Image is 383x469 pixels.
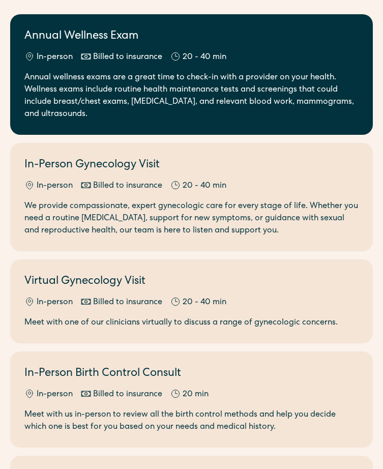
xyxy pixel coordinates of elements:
div: 20 min [183,389,209,401]
div: Meet with us in-person to review all the birth control methods and help you decide which one is b... [24,409,359,433]
h2: In-Person Gynecology Visit [24,157,359,174]
div: We provide compassionate, expert gynecologic care for every stage of life. Whether you need a rou... [24,200,359,237]
div: 20 - 40 min [183,297,226,309]
div: Billed to insurance [93,51,162,64]
div: Billed to insurance [93,180,162,192]
a: Virtual Gynecology VisitIn-personBilled to insurance20 - 40 minMeet with one of our clinicians vi... [10,259,373,343]
div: In-person [37,389,73,401]
div: Billed to insurance [93,297,162,309]
div: In-person [37,297,73,309]
div: 20 - 40 min [183,180,226,192]
h2: In-Person Birth Control Consult [24,366,359,383]
div: In-person [37,180,73,192]
div: Billed to insurance [93,389,162,401]
div: Annual wellness exams are a great time to check-in with a provider on your health. Wellness exams... [24,72,359,121]
a: Annual Wellness ExamIn-personBilled to insurance20 - 40 minAnnual wellness exams are a great time... [10,14,373,135]
h2: Virtual Gynecology Visit [24,274,359,290]
h2: Annual Wellness Exam [24,28,359,45]
a: In-Person Gynecology VisitIn-personBilled to insurance20 - 40 minWe provide compassionate, expert... [10,143,373,251]
a: In-Person Birth Control ConsultIn-personBilled to insurance20 minMeet with us in-person to review... [10,351,373,448]
div: 20 - 40 min [183,51,226,64]
div: In-person [37,51,73,64]
div: Meet with one of our clinicians virtually to discuss a range of gynecologic concerns. [24,317,359,329]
